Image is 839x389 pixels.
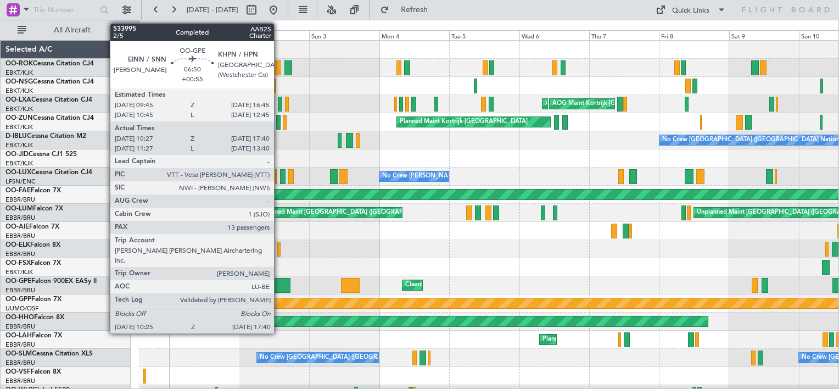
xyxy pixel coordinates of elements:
button: Refresh [375,1,441,19]
div: Quick Links [672,5,709,16]
span: OO-LUX [5,169,31,176]
a: UUMO/OSF [5,304,38,313]
span: OO-GPP [5,296,31,303]
div: Tue 5 [449,30,519,40]
a: EBBR/BRU [5,214,35,222]
span: OO-VSF [5,369,31,375]
a: OO-FAEFalcon 7X [5,187,61,194]
input: Trip Number [33,2,97,18]
span: OO-LXA [5,97,31,103]
div: Planned Maint [GEOGRAPHIC_DATA] ([GEOGRAPHIC_DATA] National) [262,204,461,221]
div: Planned Maint [GEOGRAPHIC_DATA] ([GEOGRAPHIC_DATA] National) [210,96,409,112]
a: OO-GPPFalcon 7X [5,296,61,303]
div: Wed 6 [519,30,589,40]
span: OO-NSG [5,79,33,85]
a: OO-NSGCessna Citation CJ4 [5,79,94,85]
span: Refresh [391,6,438,14]
div: Planned Maint Kortrijk-[GEOGRAPHIC_DATA] [198,77,326,94]
div: Fri 1 [169,30,239,40]
span: OO-ZUN [5,115,33,121]
span: OO-LAH [5,332,32,339]
div: Planned Maint [GEOGRAPHIC_DATA] ([GEOGRAPHIC_DATA] National) [542,331,741,348]
a: EBBR/BRU [5,196,35,204]
div: AOG Maint Kortrijk-[GEOGRAPHIC_DATA] [552,96,672,112]
div: No Crew [GEOGRAPHIC_DATA] ([GEOGRAPHIC_DATA] National) [260,349,444,366]
div: AOG Maint Kortrijk-[GEOGRAPHIC_DATA] [545,96,665,112]
a: OO-AIEFalcon 7X [5,224,59,230]
div: Fri 8 [659,30,729,40]
span: OO-AIE [5,224,29,230]
a: EBBR/BRU [5,232,35,240]
a: EBKT/KJK [5,69,33,77]
a: OO-ELKFalcon 8X [5,242,60,248]
span: OO-SLM [5,351,32,357]
a: OO-FSXFalcon 7X [5,260,61,266]
span: OO-FSX [5,260,31,266]
a: EBBR/BRU [5,359,35,367]
a: OO-LUXCessna Citation CJ4 [5,169,92,176]
span: OO-HHO [5,314,34,321]
a: OO-LXACessna Citation CJ4 [5,97,92,103]
a: LFSN/ENC [5,177,36,186]
span: All Aircraft [29,26,116,34]
span: OO-ROK [5,60,33,67]
a: EBKT/KJK [5,159,33,168]
a: OO-GPEFalcon 900EX EASy II [5,278,97,285]
a: OO-ROKCessna Citation CJ4 [5,60,94,67]
div: [DATE] [171,22,189,31]
a: OO-JIDCessna CJ1 525 [5,151,77,158]
div: Sat 2 [239,30,309,40]
a: EBBR/BRU [5,341,35,349]
span: [DATE] - [DATE] [187,5,238,15]
a: OO-ZUNCessna Citation CJ4 [5,115,94,121]
a: EBKT/KJK [5,268,33,276]
div: Sun 3 [309,30,379,40]
div: No Crew [PERSON_NAME] ([PERSON_NAME]) [382,168,514,185]
a: OO-HHOFalcon 8X [5,314,64,321]
span: OO-JID [5,151,29,158]
span: OO-ELK [5,242,30,248]
a: EBKT/KJK [5,87,33,95]
div: Planned Maint Kortrijk-[GEOGRAPHIC_DATA] [143,59,271,76]
a: EBBR/BRU [5,286,35,294]
a: EBKT/KJK [5,123,33,131]
span: D-IBLU [5,133,27,140]
div: Mon 4 [379,30,449,40]
span: OO-FAE [5,187,31,194]
a: EBKT/KJK [5,105,33,113]
a: D-IBLUCessna Citation M2 [5,133,86,140]
div: Sat 9 [729,30,799,40]
a: EBKT/KJK [5,141,33,149]
button: Quick Links [650,1,731,19]
a: EBBR/BRU [5,250,35,258]
div: Thu 7 [589,30,659,40]
span: OO-LUM [5,205,33,212]
div: Cleaning [GEOGRAPHIC_DATA] ([GEOGRAPHIC_DATA] National) [405,277,589,293]
div: Planned Maint Kortrijk-[GEOGRAPHIC_DATA] [195,150,323,166]
a: EBBR/BRU [5,377,35,385]
a: OO-SLMCessna Citation XLS [5,351,93,357]
a: OO-LAHFalcon 7X [5,332,62,339]
a: OO-LUMFalcon 7X [5,205,63,212]
div: Planned Maint Kortrijk-[GEOGRAPHIC_DATA] [400,114,528,130]
a: OO-VSFFalcon 8X [5,369,61,375]
span: OO-GPE [5,278,31,285]
button: All Aircraft [12,21,119,39]
a: EBBR/BRU [5,323,35,331]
